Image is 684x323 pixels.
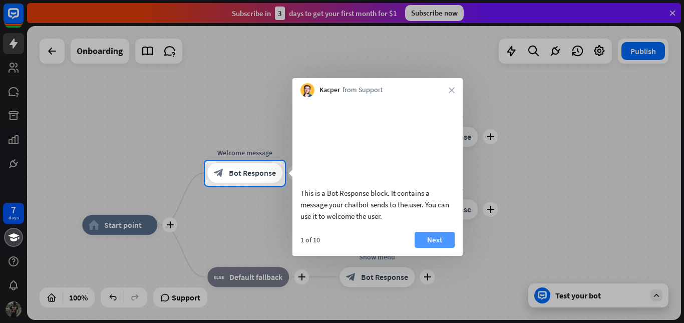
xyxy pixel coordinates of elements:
[300,235,320,244] div: 1 of 10
[449,87,455,93] i: close
[229,168,276,178] span: Bot Response
[343,85,383,95] span: from Support
[300,187,455,222] div: This is a Bot Response block. It contains a message your chatbot sends to the user. You can use i...
[319,85,340,95] span: Kacper
[8,4,38,34] button: Open LiveChat chat widget
[214,168,224,178] i: block_bot_response
[415,232,455,248] button: Next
